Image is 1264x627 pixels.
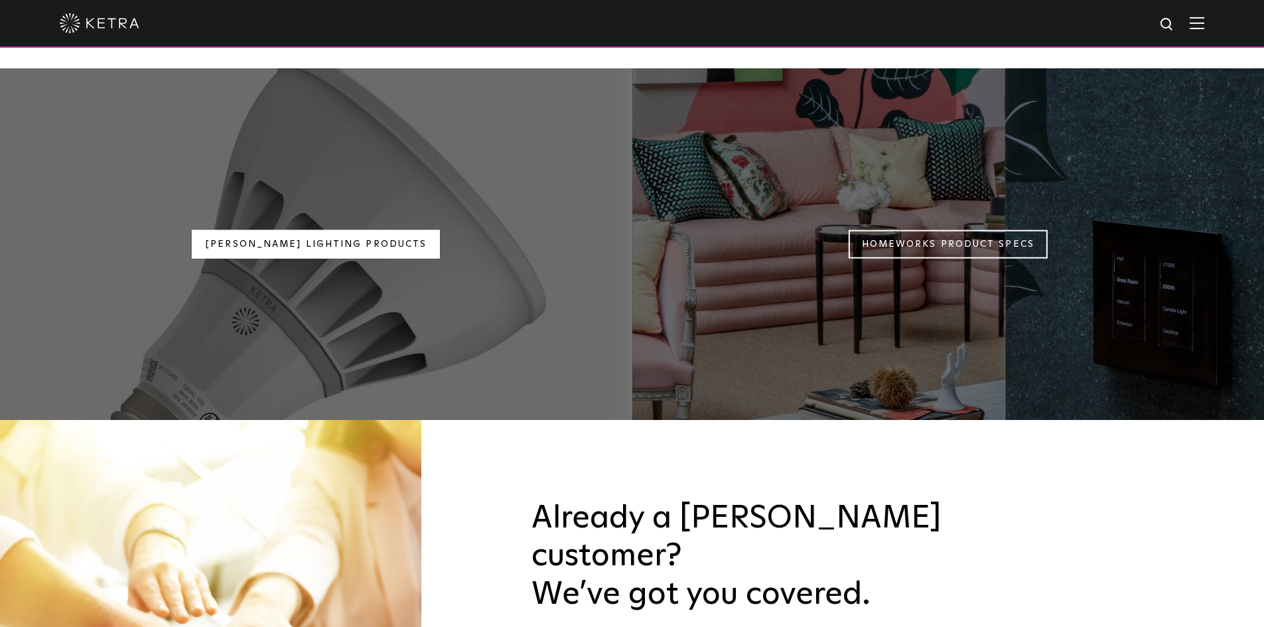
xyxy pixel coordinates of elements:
h3: Already a [PERSON_NAME] customer? We’ve got you covered. [531,500,954,614]
img: ketra-logo-2019-white [60,13,139,33]
img: search icon [1159,17,1176,33]
a: Homeworks Product Specs [849,230,1048,259]
img: Hamburger%20Nav.svg [1190,17,1204,29]
a: [PERSON_NAME] Lighting Products [192,230,440,259]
